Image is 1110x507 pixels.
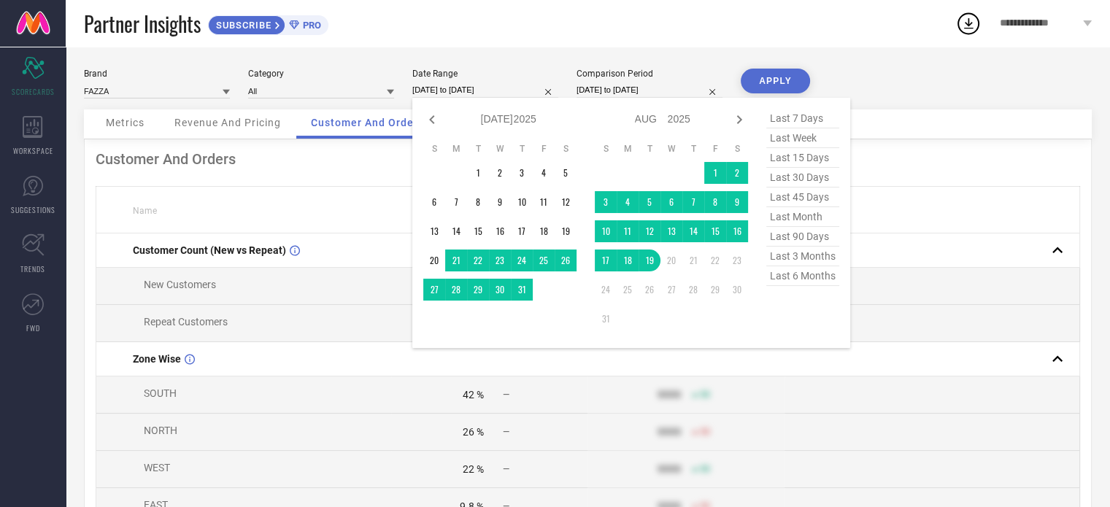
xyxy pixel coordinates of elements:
[766,168,839,187] span: last 30 days
[467,162,489,184] td: Tue Jul 01 2025
[445,249,467,271] td: Mon Jul 21 2025
[700,464,710,474] span: 50
[445,220,467,242] td: Mon Jul 14 2025
[412,69,558,79] div: Date Range
[595,191,617,213] td: Sun Aug 03 2025
[617,249,639,271] td: Mon Aug 18 2025
[511,279,533,301] td: Thu Jul 31 2025
[617,220,639,242] td: Mon Aug 11 2025
[467,143,489,155] th: Tuesday
[577,69,722,79] div: Comparison Period
[704,249,726,271] td: Fri Aug 22 2025
[595,279,617,301] td: Sun Aug 24 2025
[503,427,509,437] span: —
[423,143,445,155] th: Sunday
[248,69,394,79] div: Category
[555,143,577,155] th: Saturday
[144,316,228,328] span: Repeat Customers
[595,249,617,271] td: Sun Aug 17 2025
[423,111,441,128] div: Previous month
[682,220,704,242] td: Thu Aug 14 2025
[463,389,484,400] div: 42 %
[555,220,577,242] td: Sat Jul 19 2025
[511,162,533,184] td: Thu Jul 03 2025
[726,279,748,301] td: Sat Aug 30 2025
[766,227,839,247] span: last 90 days
[704,191,726,213] td: Fri Aug 08 2025
[489,162,511,184] td: Wed Jul 02 2025
[208,12,328,35] a: SUBSCRIBEPRO
[766,109,839,128] span: last 7 days
[503,464,509,474] span: —
[682,191,704,213] td: Thu Aug 07 2025
[96,150,1080,168] div: Customer And Orders
[766,247,839,266] span: last 3 months
[511,220,533,242] td: Thu Jul 17 2025
[682,249,704,271] td: Thu Aug 21 2025
[423,220,445,242] td: Sun Jul 13 2025
[533,249,555,271] td: Fri Jul 25 2025
[144,425,177,436] span: NORTH
[660,279,682,301] td: Wed Aug 27 2025
[639,249,660,271] td: Tue Aug 19 2025
[299,20,321,31] span: PRO
[639,220,660,242] td: Tue Aug 12 2025
[704,220,726,242] td: Fri Aug 15 2025
[595,143,617,155] th: Sunday
[11,204,55,215] span: SUGGESTIONS
[595,220,617,242] td: Sun Aug 10 2025
[423,279,445,301] td: Sun Jul 27 2025
[133,353,181,365] span: Zone Wise
[412,82,558,98] input: Select date range
[704,143,726,155] th: Friday
[766,187,839,207] span: last 45 days
[704,279,726,301] td: Fri Aug 29 2025
[511,143,533,155] th: Thursday
[766,148,839,168] span: last 15 days
[209,20,275,31] span: SUBSCRIBE
[174,117,281,128] span: Revenue And Pricing
[144,462,170,473] span: WEST
[726,220,748,242] td: Sat Aug 16 2025
[533,191,555,213] td: Fri Jul 11 2025
[704,162,726,184] td: Fri Aug 01 2025
[489,249,511,271] td: Wed Jul 23 2025
[766,266,839,286] span: last 6 months
[463,463,484,475] div: 22 %
[445,191,467,213] td: Mon Jul 07 2025
[20,263,45,274] span: TRENDS
[660,220,682,242] td: Wed Aug 13 2025
[555,162,577,184] td: Sat Jul 05 2025
[467,279,489,301] td: Tue Jul 29 2025
[577,82,722,98] input: Select comparison period
[658,389,681,400] div: 9999
[26,322,40,333] span: FWD
[766,207,839,227] span: last month
[555,249,577,271] td: Sat Jul 26 2025
[660,249,682,271] td: Wed Aug 20 2025
[660,143,682,155] th: Wednesday
[726,249,748,271] td: Sat Aug 23 2025
[503,390,509,400] span: —
[726,162,748,184] td: Sat Aug 02 2025
[311,117,424,128] span: Customer And Orders
[741,69,810,93] button: APPLY
[639,279,660,301] td: Tue Aug 26 2025
[84,9,201,39] span: Partner Insights
[726,191,748,213] td: Sat Aug 09 2025
[731,111,748,128] div: Next month
[467,249,489,271] td: Tue Jul 22 2025
[955,10,982,36] div: Open download list
[12,86,55,97] span: SCORECARDS
[658,463,681,475] div: 9999
[511,191,533,213] td: Thu Jul 10 2025
[533,143,555,155] th: Friday
[489,220,511,242] td: Wed Jul 16 2025
[489,279,511,301] td: Wed Jul 30 2025
[144,279,216,290] span: New Customers
[133,206,157,216] span: Name
[700,390,710,400] span: 50
[595,308,617,330] td: Sun Aug 31 2025
[766,128,839,148] span: last week
[682,143,704,155] th: Thursday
